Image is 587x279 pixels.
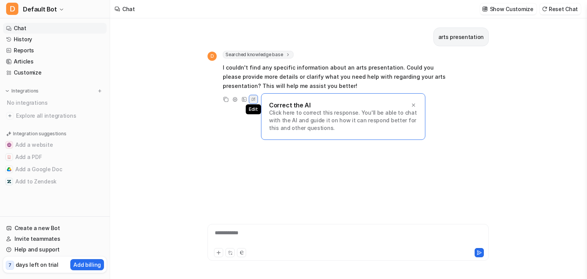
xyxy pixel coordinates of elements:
button: Integrations [3,87,41,95]
p: Integrations [11,88,39,94]
img: Add a PDF [7,155,11,159]
p: Correct the AI [269,101,310,109]
button: Show Customize [480,3,537,15]
img: reset [542,6,547,12]
button: Reset Chat [540,3,581,15]
img: Add to Zendesk [7,179,11,184]
p: 7 [8,262,11,269]
button: Add a PDFAdd a PDF [3,151,107,163]
img: expand menu [5,88,10,94]
span: Edit [246,104,261,114]
p: Add billing [73,261,101,269]
a: History [3,34,107,45]
button: Add billing [70,259,104,270]
a: Articles [3,56,107,67]
span: D [208,52,217,61]
a: Customize [3,67,107,78]
p: arts presentation [438,32,484,42]
span: D [6,3,18,15]
img: menu_add.svg [97,88,102,94]
a: Create a new Bot [3,223,107,234]
button: Add a websiteAdd a website [3,139,107,151]
img: Add a Google Doc [7,167,11,172]
img: customize [482,6,488,12]
p: days left on trial [16,261,58,269]
a: Invite teammates [3,234,107,244]
button: Add to ZendeskAdd to Zendesk [3,175,107,188]
p: Integration suggestions [13,130,66,137]
a: Reports [3,45,107,56]
a: Explore all integrations [3,110,107,121]
a: Help and support [3,244,107,255]
div: No integrations [5,96,107,109]
a: Chat [3,23,107,34]
p: I couldn't find any specific information about an arts presentation. Could you please provide mor... [223,63,446,91]
span: Default Bot [23,4,57,15]
img: explore all integrations [6,112,14,120]
div: Chat [122,5,135,13]
button: Add a Google DocAdd a Google Doc [3,163,107,175]
p: Click here to correct this response. You'll be able to chat with the AI and guide it on how it ca... [269,109,417,132]
img: Add a website [7,143,11,147]
span: Searched knowledge base [223,51,293,58]
span: Explore all integrations [16,110,104,122]
p: Show Customize [490,5,533,13]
